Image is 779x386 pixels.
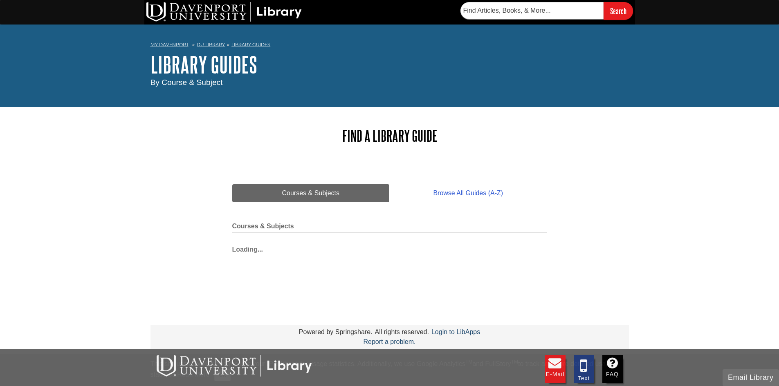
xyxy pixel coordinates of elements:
a: Read More [177,371,209,378]
a: Browse All Guides (A-Z) [389,184,547,202]
input: Search [604,2,633,20]
h2: Courses & Subjects [232,223,547,232]
a: My Davenport [150,41,189,48]
div: By Course & Subject [150,77,629,89]
a: DU Library [197,42,225,47]
a: Report a problem. [363,338,415,345]
nav: breadcrumb [150,39,629,52]
div: Loading... [232,241,547,254]
img: DU Library [146,2,302,22]
input: Find Articles, Books, & More... [460,2,604,19]
a: Login to LibApps [431,328,480,335]
a: Library Guides [231,42,270,47]
sup: TM [511,359,518,365]
div: Powered by Springshare. [298,328,374,335]
div: This site uses cookies and records your IP address for usage statistics. Additionally, we use Goo... [150,359,629,381]
h2: Find a Library Guide [232,127,547,144]
h1: Library Guides [150,52,629,77]
sup: TM [465,359,472,365]
a: Courses & Subjects [232,184,390,202]
form: Searches DU Library's articles, books, and more [460,2,633,20]
button: Close [214,369,230,381]
div: All rights reserved. [373,328,430,335]
button: Email Library [723,369,779,386]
